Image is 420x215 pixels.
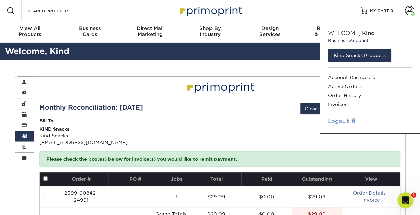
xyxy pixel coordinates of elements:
[370,8,389,14] span: MY CART
[300,25,360,37] div: & Templates
[177,3,244,18] img: Primoprint
[60,21,120,43] a: BusinessCards
[39,151,400,167] p: Please check the box(es) below for invoice(s) you would like to remit payment.
[328,100,412,109] a: Invoices
[39,117,400,124] p: Bill To:
[60,25,120,37] div: Cards
[240,25,300,31] span: Design
[328,82,412,91] a: Active Orders
[162,172,191,186] th: Jobs
[162,186,191,207] td: 1
[362,30,375,36] span: Kind
[191,186,242,207] td: $29.09
[54,172,108,186] th: Order #
[390,8,393,13] span: 0
[191,172,242,186] th: Total
[300,25,360,31] span: Resources
[328,73,412,82] a: Account Dashboard
[292,172,342,186] th: Outstanding
[184,79,256,95] img: Primoprint
[328,49,391,62] a: Kind Snacks Products
[108,172,162,186] th: PO #
[411,192,416,198] span: 1
[180,21,240,43] a: Shop ByIndustry
[39,103,143,112] div: Monthly Reconciliation: [DATE]
[240,21,300,43] a: DesignServices
[241,172,292,186] th: Paid
[120,25,180,31] span: Direct Mail
[342,172,400,186] th: View
[54,186,108,207] td: 2599-60842-24991
[300,103,322,114] a: Close
[328,37,412,44] small: Business Account
[120,21,180,43] a: Direct MailMarketing
[60,25,120,31] span: Business
[241,186,292,207] td: $0.00
[353,190,385,196] a: Order Details
[180,25,240,31] span: Shop By
[300,21,360,43] a: Resources& Templates
[27,7,92,15] input: SEARCH PRODUCTS.....
[120,25,180,37] div: Marketing
[39,117,400,146] div: Kind Snacks [EMAIL_ADDRESS][DOMAIN_NAME]
[397,192,413,208] iframe: Intercom live chat
[39,126,69,132] strong: KIND Snacks
[43,176,48,181] input: Pay all invoices
[180,25,240,37] div: Industry
[292,186,342,207] td: $29.09
[328,30,360,36] span: Welcome,
[328,91,412,100] a: Order History
[328,117,412,125] a: Logout
[240,25,300,37] div: Services
[362,197,380,203] a: Invoice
